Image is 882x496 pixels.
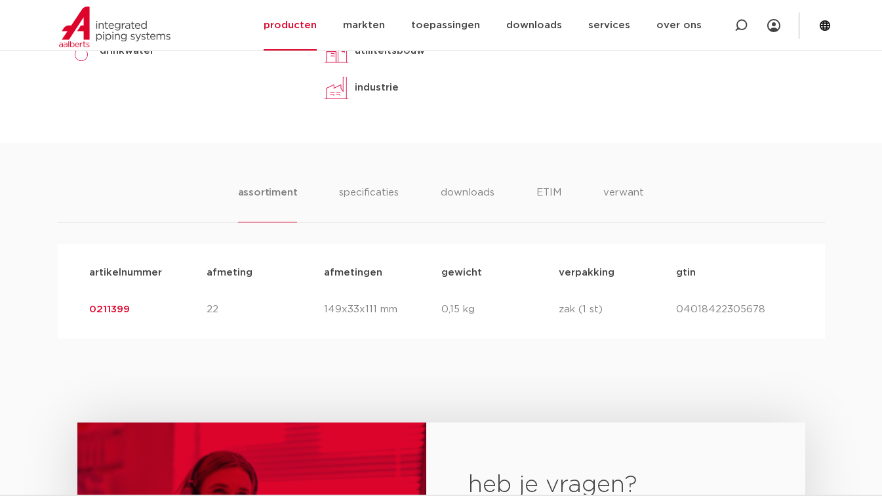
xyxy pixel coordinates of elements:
[207,302,324,318] p: 22
[68,38,94,64] img: drinkwater
[100,43,154,59] p: drinkwater
[89,265,207,281] p: artikelnummer
[89,304,130,314] a: 0211399
[355,80,399,96] p: industrie
[559,302,676,318] p: zak (1 st)
[339,185,399,222] li: specificaties
[441,185,494,222] li: downloads
[324,265,441,281] p: afmetingen
[207,265,324,281] p: afmeting
[676,302,793,318] p: 04018422305678
[441,265,559,281] p: gewicht
[323,38,350,64] img: utiliteitsbouw
[676,265,793,281] p: gtin
[238,185,298,222] li: assortiment
[323,75,350,101] img: industrie
[536,185,561,222] li: ETIM
[559,265,676,281] p: verpakking
[603,185,644,222] li: verwant
[324,302,441,318] p: 149x33x111 mm
[441,302,559,318] p: 0,15 kg
[355,43,425,59] p: utiliteitsbouw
